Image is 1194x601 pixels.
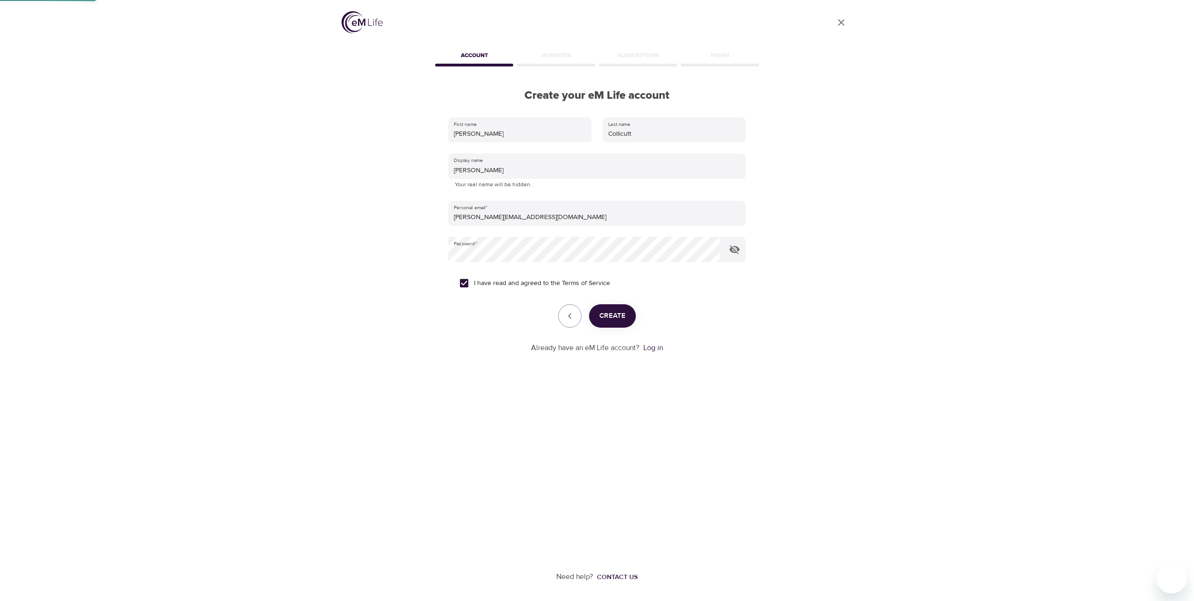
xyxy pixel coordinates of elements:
iframe: Button to launch messaging window [1157,564,1187,594]
img: logo [342,11,383,33]
a: Log in [643,343,663,352]
p: Already have an eM Life account? [531,343,640,353]
h2: Create your eM Life account [433,89,761,103]
a: Contact us [593,572,638,582]
span: Create [599,310,626,322]
a: Terms of Service [562,279,610,288]
p: Your real name will be hidden. [455,180,739,190]
div: Contact us [597,572,638,582]
button: Create [589,304,636,328]
p: Need help? [556,572,593,582]
span: I have read and agreed to the [474,279,610,288]
a: close [830,11,852,34]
